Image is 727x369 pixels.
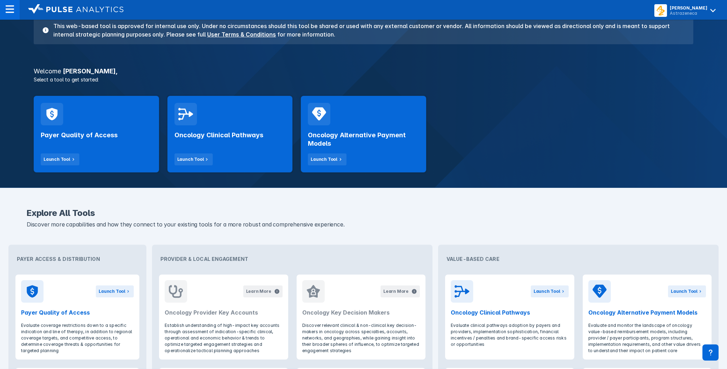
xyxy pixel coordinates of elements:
[441,248,716,270] div: Value-Based Care
[656,6,666,15] img: menu button
[155,248,430,270] div: Provider & Local Engagement
[670,5,707,11] div: [PERSON_NAME]
[34,96,159,172] a: Payer Quality of AccessLaunch Tool
[301,96,426,172] a: Oncology Alternative Payment ModelsLaunch Tool
[167,96,293,172] a: Oncology Clinical PathwaysLaunch Tool
[302,308,420,317] h2: Oncology Key Decision Makers
[588,322,706,354] p: Evaluate and monitor the landscape of oncology value-based reimbursement models, including provid...
[534,288,560,295] div: Launch Tool
[174,153,213,165] button: Launch Tool
[34,67,61,75] span: Welcome
[41,131,118,139] h2: Payer Quality of Access
[165,322,282,354] p: Establish understanding of high-impact key accounts through assessment of indication-specific cli...
[671,288,698,295] div: Launch Tool
[11,248,144,270] div: Payer Access & Distribution
[21,308,134,317] h2: Payer Quality of Access
[27,220,700,229] p: Discover more capabilities and how they connect to your existing tools for a more robust and comp...
[99,288,125,295] div: Launch Tool
[588,308,706,317] h2: Oncology Alternative Payment Models
[177,156,204,163] div: Launch Tool
[41,153,79,165] button: Launch Tool
[451,308,568,317] h2: Oncology Clinical Pathways
[308,153,346,165] button: Launch Tool
[29,76,698,83] p: Select a tool to get started:
[383,288,409,295] div: Learn More
[174,131,263,139] h2: Oncology Clinical Pathways
[451,322,568,348] p: Evaluate clinical pathways adoption by payers and providers, implementation sophistication, finan...
[44,156,70,163] div: Launch Tool
[165,308,282,317] h2: Oncology Provider Key Accounts
[302,322,420,354] p: Discover relevant clinical & non-clinical key decision-makers in oncology across specialties, acc...
[20,4,124,15] a: logo
[207,31,276,38] a: User Terms & Conditions
[702,344,719,361] div: Contact Support
[49,22,685,39] h3: This web-based tool is approved for internal use only. Under no circumstances should this tool be...
[668,285,706,297] button: Launch Tool
[308,131,419,148] h2: Oncology Alternative Payment Models
[670,11,707,16] div: Astrazeneca
[311,156,337,163] div: Launch Tool
[28,4,124,14] img: logo
[6,5,14,13] img: menu--horizontal.svg
[531,285,569,297] button: Launch Tool
[381,285,420,297] button: Learn More
[29,68,698,74] h3: [PERSON_NAME] ,
[243,285,283,297] button: Learn More
[27,209,700,217] h2: Explore All Tools
[96,285,134,297] button: Launch Tool
[21,322,134,354] p: Evaluate coverage restrictions down to a specific indication and line of therapy, in addition to ...
[246,288,271,295] div: Learn More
